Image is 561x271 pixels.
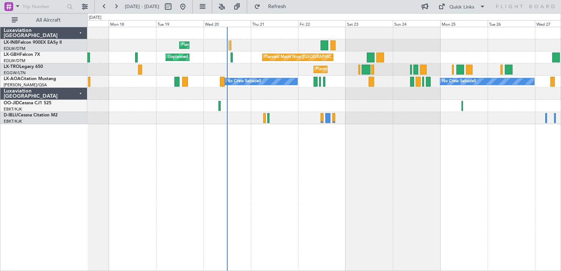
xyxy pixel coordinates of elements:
[4,46,25,51] a: EDLW/DTM
[181,40,242,51] div: Planned Maint Geneva (Cointrin)
[4,40,62,45] a: LX-INBFalcon 900EX EASy II
[4,58,25,64] a: EDLW/DTM
[4,101,51,105] a: OO-JIDCessna CJ1 525
[4,77,21,81] span: LX-AOA
[442,76,476,87] div: No Crew Sabadell
[345,20,393,27] div: Sat 23
[4,53,40,57] a: LX-GBHFalcon 7X
[4,70,26,76] a: EGGW/LTN
[298,20,345,27] div: Fri 22
[4,65,43,69] a: LX-TROLegacy 650
[4,113,18,118] span: D-IBLU
[156,20,203,27] div: Tue 19
[125,3,159,10] span: [DATE] - [DATE]
[19,18,77,23] span: All Aircraft
[4,101,19,105] span: OO-JID
[264,52,346,63] div: Planned Maint Nice ([GEOGRAPHIC_DATA])
[393,20,440,27] div: Sun 24
[4,106,22,112] a: EBKT/KJK
[203,20,251,27] div: Wed 20
[449,4,474,11] div: Quick Links
[168,52,289,63] div: Unplanned Maint [GEOGRAPHIC_DATA] ([GEOGRAPHIC_DATA])
[4,40,18,45] span: LX-INB
[262,4,293,9] span: Refresh
[4,119,22,124] a: EBKT/KJK
[4,82,47,88] a: [PERSON_NAME]/QSA
[8,14,80,26] button: All Aircraft
[488,20,535,27] div: Tue 26
[4,77,56,81] a: LX-AOACitation Mustang
[440,20,488,27] div: Mon 25
[435,1,489,12] button: Quick Links
[316,64,431,75] div: Planned Maint [GEOGRAPHIC_DATA] ([GEOGRAPHIC_DATA])
[4,53,20,57] span: LX-GBH
[89,15,101,21] div: [DATE]
[251,1,295,12] button: Refresh
[251,20,298,27] div: Thu 21
[227,76,261,87] div: No Crew Sabadell
[22,1,65,12] input: Trip Number
[4,65,19,69] span: LX-TRO
[4,113,58,118] a: D-IBLUCessna Citation M2
[109,20,156,27] div: Mon 18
